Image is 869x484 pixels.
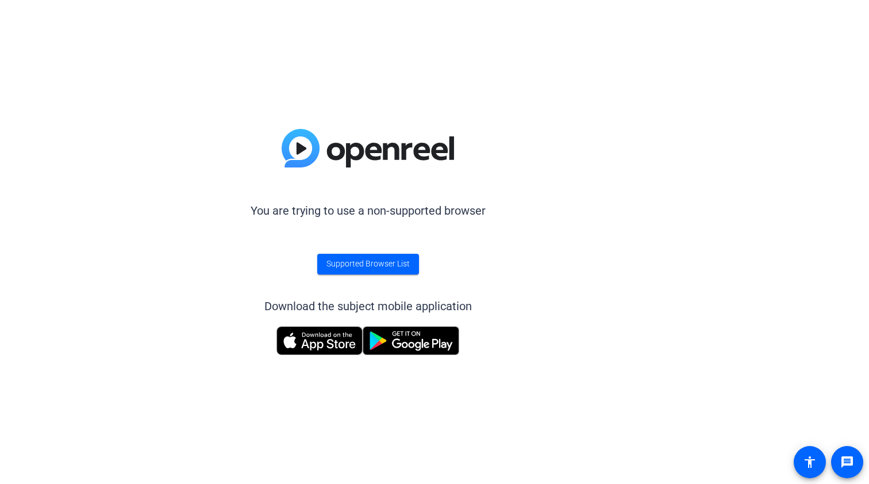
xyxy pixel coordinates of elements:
mat-icon: message [840,455,854,469]
img: Download on the App Store [276,326,363,355]
mat-icon: accessibility [803,455,817,469]
p: You are trying to use a non-supported browser [251,202,486,219]
img: Get it on Google Play [363,326,459,355]
span: Supported Browser List [326,258,410,270]
img: blue-gradient.svg [282,129,454,167]
div: Download the subject mobile application [264,298,472,315]
a: Supported Browser List [317,254,419,275]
